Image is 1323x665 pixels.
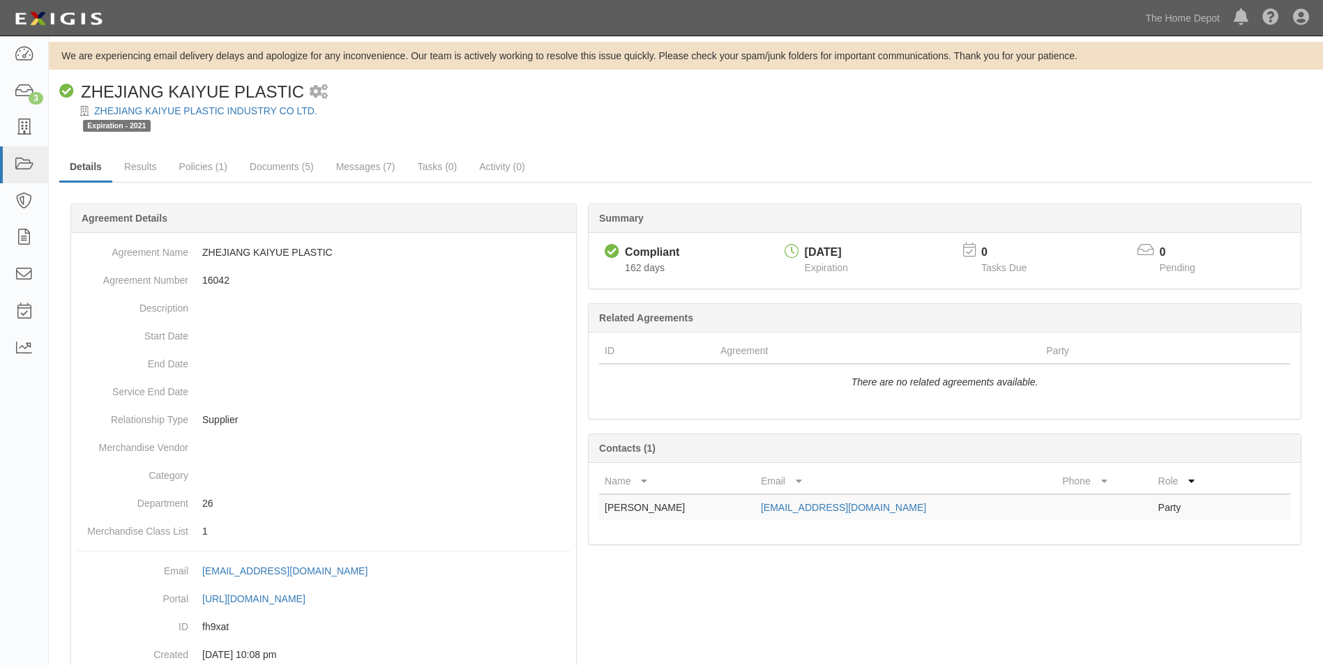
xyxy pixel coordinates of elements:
[1041,338,1228,364] th: Party
[1160,245,1213,261] p: 0
[77,585,188,606] dt: Portal
[10,6,107,31] img: logo-5460c22ac91f19d4615b14bd174203de0afe785f0fc80cf4dbbc73dc1793850b.png
[981,262,1027,273] span: Tasks Due
[981,245,1044,261] p: 0
[83,120,151,132] span: Expiration - 2021
[239,153,324,181] a: Documents (5)
[202,565,383,576] a: [EMAIL_ADDRESS][DOMAIN_NAME]
[407,153,467,181] a: Tasks (0)
[77,613,188,634] dt: ID
[1138,4,1227,32] a: The Home Depot
[202,593,321,604] a: [URL][DOMAIN_NAME]
[605,245,619,259] i: Compliant
[1160,262,1195,273] span: Pending
[599,312,693,323] b: Related Agreements
[1262,10,1279,26] i: Help Center - Complianz
[202,564,368,578] div: [EMAIL_ADDRESS][DOMAIN_NAME]
[49,49,1323,63] div: We are experiencing email delivery delays and apologize for any inconvenience. Our team is active...
[469,153,535,181] a: Activity (0)
[59,153,112,183] a: Details
[77,350,188,371] dt: End Date
[77,613,570,641] dd: fh9xat
[202,524,570,538] p: 1
[59,80,304,104] div: ZHEJIANG KAIYUE PLASTIC
[77,406,570,434] dd: Supplier
[202,496,570,510] p: 26
[94,105,317,116] a: ZHEJIANG KAIYUE PLASTIC INDUSTRY CO LTD.
[77,461,188,482] dt: Category
[77,557,188,578] dt: Email
[599,468,755,494] th: Name
[77,378,188,399] dt: Service End Date
[599,494,755,520] td: [PERSON_NAME]
[852,376,1038,388] i: There are no related agreements available.
[599,443,656,454] b: Contacts (1)
[77,641,188,662] dt: Created
[755,468,1057,494] th: Email
[77,294,188,315] dt: Description
[77,489,188,510] dt: Department
[625,262,665,273] span: Since 03/17/2025
[169,153,238,181] a: Policies (1)
[805,245,848,261] div: [DATE]
[114,153,167,181] a: Results
[1153,468,1234,494] th: Role
[1153,494,1234,520] td: Party
[326,153,406,181] a: Messages (7)
[77,266,188,287] dt: Agreement Number
[77,517,188,538] dt: Merchandise Class List
[599,213,644,224] b: Summary
[761,502,926,513] a: [EMAIL_ADDRESS][DOMAIN_NAME]
[77,434,188,454] dt: Merchandise Vendor
[77,266,570,294] dd: 16042
[715,338,1041,364] th: Agreement
[59,84,74,99] i: Compliant
[599,338,715,364] th: ID
[1057,468,1152,494] th: Phone
[29,92,43,105] div: 3
[77,238,570,266] dd: ZHEJIANG KAIYUE PLASTIC
[82,213,167,224] b: Agreement Details
[625,245,679,261] div: Compliant
[805,262,848,273] span: Expiration
[310,85,328,100] i: 1 scheduled workflow
[77,322,188,343] dt: Start Date
[77,238,188,259] dt: Agreement Name
[77,406,188,427] dt: Relationship Type
[81,82,304,101] span: ZHEJIANG KAIYUE PLASTIC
